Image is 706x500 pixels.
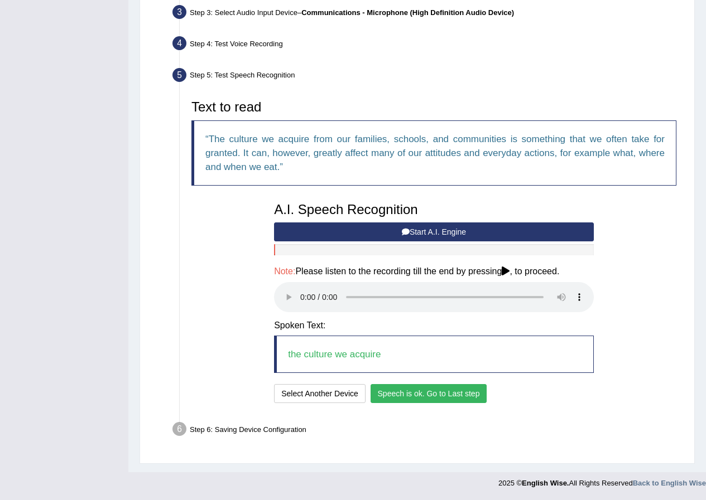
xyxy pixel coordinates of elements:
[522,479,569,487] strong: English Wise.
[274,266,295,276] span: Note:
[167,33,689,57] div: Step 4: Test Voice Recording
[274,222,594,241] button: Start A.I. Engine
[167,419,689,443] div: Step 6: Saving Device Configuration
[633,479,706,487] a: Back to English Wise
[498,472,706,488] div: 2025 © All Rights Reserved
[297,8,514,17] span: –
[205,134,665,172] q: The culture we acquire from our families, schools, and communities is something that we often tak...
[167,65,689,89] div: Step 5: Test Speech Recognition
[274,266,594,276] h4: Please listen to the recording till the end by pressing , to proceed.
[301,8,514,17] b: Communications - Microphone (High Definition Audio Device)
[167,2,689,26] div: Step 3: Select Audio Input Device
[274,336,594,373] blockquote: the culture we acquire
[191,100,676,114] h3: Text to read
[274,321,594,331] h4: Spoken Text:
[274,384,366,403] button: Select Another Device
[371,384,487,403] button: Speech is ok. Go to Last step
[274,202,594,217] h3: A.I. Speech Recognition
